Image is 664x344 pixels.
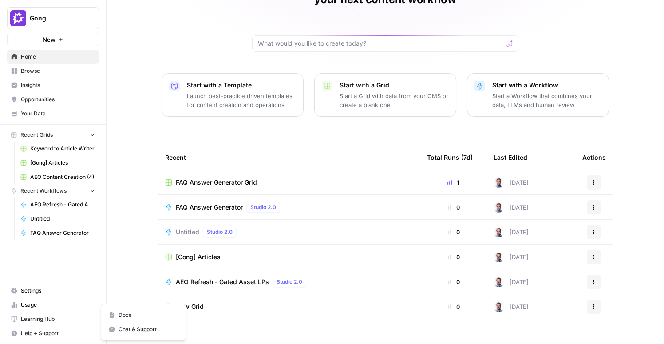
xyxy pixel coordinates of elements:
a: Settings [7,284,99,298]
span: New Grid [176,302,204,311]
span: Studio 2.0 [277,278,302,286]
p: Start with a Workflow [492,81,601,90]
span: Browse [21,67,95,75]
span: Insights [21,81,95,89]
a: FAQ Answer Generator Grid [165,178,413,187]
button: Help + Support [7,326,99,340]
div: 1 [427,178,479,187]
button: Start with a GridStart a Grid with data from your CMS or create a blank one [314,73,456,117]
div: Last Edited [494,145,527,170]
span: [Gong] Articles [176,253,221,261]
a: New Grid [165,302,413,311]
button: New [7,33,99,46]
div: [DATE] [494,252,529,262]
img: Gong Logo [10,10,26,26]
a: Your Data [7,107,99,121]
img: bf076u973kud3p63l3g8gndu11n6 [494,252,504,262]
div: 0 [427,253,479,261]
p: Start with a Template [187,81,296,90]
p: Launch best-practice driven templates for content creation and operations [187,91,296,109]
div: 0 [427,203,479,212]
span: New [43,35,55,44]
a: [Gong] Articles [165,253,413,261]
p: Start a Workflow that combines your data, LLMs and human review [492,91,601,109]
div: Total Runs (7d) [427,145,473,170]
span: AEO Refresh - Gated Asset LPs [30,201,95,209]
span: Learning Hub [21,315,95,323]
button: Start with a WorkflowStart a Workflow that combines your data, LLMs and human review [467,73,609,117]
a: Keyword to Article Writer [16,142,99,156]
img: bf076u973kud3p63l3g8gndu11n6 [494,301,504,312]
span: Help + Support [21,329,95,337]
button: Start with a TemplateLaunch best-practice driven templates for content creation and operations [162,73,304,117]
span: Untitled [176,228,199,237]
a: UntitledStudio 2.0 [165,227,413,237]
a: Docs [105,308,182,322]
span: Gong [30,14,83,23]
span: Chat & Support [119,325,178,333]
a: Usage [7,298,99,312]
div: [DATE] [494,277,529,287]
span: FAQ Answer Generator [176,203,243,212]
img: bf076u973kud3p63l3g8gndu11n6 [494,277,504,287]
img: bf076u973kud3p63l3g8gndu11n6 [494,177,504,188]
div: [DATE] [494,202,529,213]
input: What would you like to create today? [258,39,502,48]
span: AEO Refresh - Gated Asset LPs [176,277,269,286]
div: Actions [582,145,606,170]
a: AEO Content Creation (4) [16,170,99,184]
div: [DATE] [494,227,529,237]
span: Studio 2.0 [250,203,276,211]
a: Opportunities [7,92,99,107]
div: 0 [427,228,479,237]
div: 0 [427,302,479,311]
span: Untitled [30,215,95,223]
span: Recent Workflows [20,187,67,195]
span: AEO Content Creation (4) [30,173,95,181]
span: FAQ Answer Generator Grid [176,178,257,187]
span: Settings [21,287,95,295]
a: AEO Refresh - Gated Asset LPsStudio 2.0 [165,277,413,287]
a: FAQ Answer GeneratorStudio 2.0 [165,202,413,213]
span: Keyword to Article Writer [30,145,95,153]
a: Browse [7,64,99,78]
a: [Gong] Articles [16,156,99,170]
div: Help + Support [101,304,186,340]
img: bf076u973kud3p63l3g8gndu11n6 [494,202,504,213]
a: FAQ Answer Generator [16,226,99,240]
p: Start with a Grid [340,81,449,90]
div: [DATE] [494,177,529,188]
a: Insights [7,78,99,92]
a: AEO Refresh - Gated Asset LPs [16,198,99,212]
p: Start a Grid with data from your CMS or create a blank one [340,91,449,109]
div: Recent [165,145,413,170]
div: [DATE] [494,301,529,312]
span: [Gong] Articles [30,159,95,167]
a: Home [7,50,99,64]
span: FAQ Answer Generator [30,229,95,237]
img: bf076u973kud3p63l3g8gndu11n6 [494,227,504,237]
span: Recent Grids [20,131,53,139]
span: Your Data [21,110,95,118]
div: 0 [427,277,479,286]
span: Opportunities [21,95,95,103]
span: Usage [21,301,95,309]
span: Home [21,53,95,61]
button: Chat & Support [105,322,182,336]
span: Docs [119,311,178,319]
button: Recent Workflows [7,184,99,198]
a: Learning Hub [7,312,99,326]
button: Recent Grids [7,128,99,142]
button: Workspace: Gong [7,7,99,29]
a: Untitled [16,212,99,226]
span: Studio 2.0 [207,228,233,236]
